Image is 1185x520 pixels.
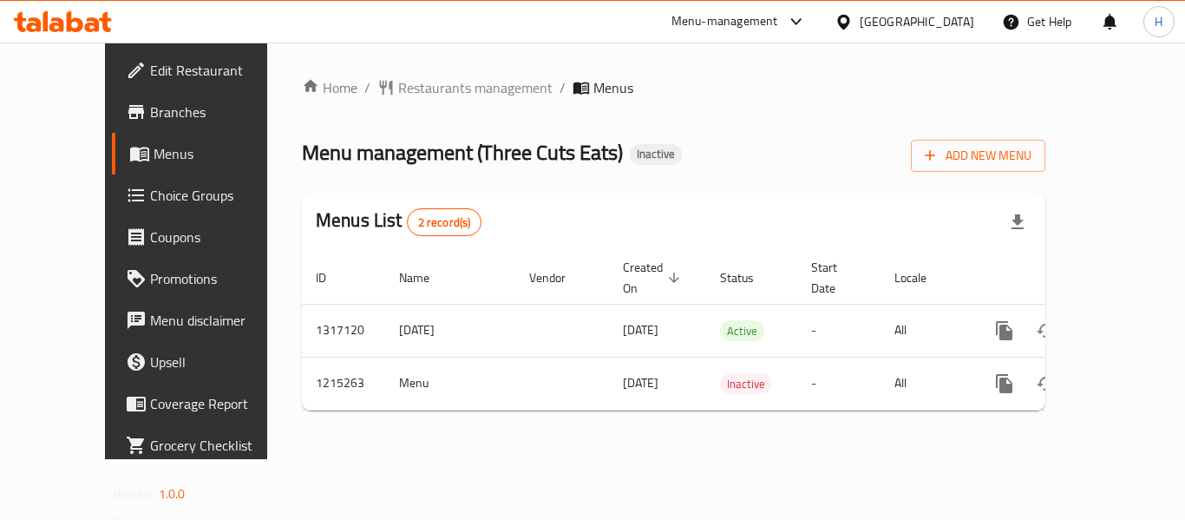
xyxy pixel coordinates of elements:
[997,201,1038,243] div: Export file
[623,257,685,299] span: Created On
[671,11,778,32] div: Menu-management
[302,252,1164,411] table: enhanced table
[720,267,776,288] span: Status
[560,77,566,98] li: /
[925,145,1031,167] span: Add New Menu
[150,435,289,456] span: Grocery Checklist
[630,147,682,161] span: Inactive
[984,310,1025,352] button: more
[112,425,303,466] a: Grocery Checklist
[150,310,289,331] span: Menu disclaimer
[112,383,303,425] a: Coverage Report
[302,77,357,98] a: Home
[1155,12,1162,31] span: H
[364,77,370,98] li: /
[150,393,289,414] span: Coverage Report
[407,208,482,236] div: Total records count
[112,216,303,258] a: Coupons
[593,77,633,98] span: Menus
[881,357,970,410] td: All
[316,267,349,288] span: ID
[797,304,881,357] td: -
[408,214,481,231] span: 2 record(s)
[529,267,588,288] span: Vendor
[811,257,860,299] span: Start Date
[159,483,186,505] span: 1.0.0
[797,357,881,410] td: -
[720,320,764,341] div: Active
[630,144,682,165] div: Inactive
[302,133,623,172] span: Menu management ( Three Cuts Eats )
[112,91,303,133] a: Branches
[894,267,949,288] span: Locale
[377,77,553,98] a: Restaurants management
[385,357,515,410] td: Menu
[385,304,515,357] td: [DATE]
[150,268,289,289] span: Promotions
[150,227,289,247] span: Coupons
[150,60,289,81] span: Edit Restaurant
[398,77,553,98] span: Restaurants management
[316,207,481,236] h2: Menus List
[1025,363,1067,405] button: Change Status
[623,372,658,394] span: [DATE]
[114,483,156,505] span: Version:
[911,140,1045,172] button: Add New Menu
[112,174,303,216] a: Choice Groups
[720,321,764,341] span: Active
[302,77,1045,98] nav: breadcrumb
[154,143,289,164] span: Menus
[302,357,385,410] td: 1215263
[112,258,303,299] a: Promotions
[112,49,303,91] a: Edit Restaurant
[112,299,303,341] a: Menu disclaimer
[623,319,658,341] span: [DATE]
[112,133,303,174] a: Menus
[720,373,772,394] div: Inactive
[860,12,974,31] div: [GEOGRAPHIC_DATA]
[150,102,289,122] span: Branches
[150,352,289,372] span: Upsell
[984,363,1025,405] button: more
[150,185,289,206] span: Choice Groups
[720,374,772,394] span: Inactive
[881,304,970,357] td: All
[302,304,385,357] td: 1317120
[112,341,303,383] a: Upsell
[399,267,452,288] span: Name
[1025,310,1067,352] button: Change Status
[970,252,1164,305] th: Actions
